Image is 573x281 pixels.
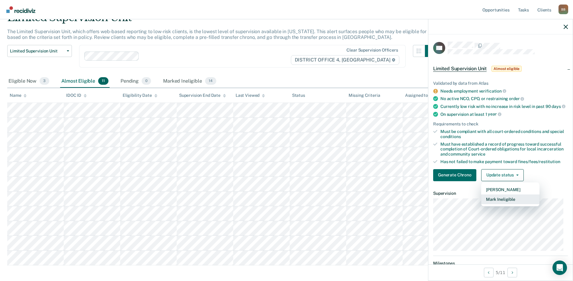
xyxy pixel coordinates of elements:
[440,129,568,139] div: Must be compliant with all court-ordered conditions and special conditions
[405,93,433,98] div: Assigned to
[7,29,437,40] p: The Limited Supervision Unit, which offers web-based reporting to low-risk clients, is the lowest...
[433,81,568,86] div: Validated by data from Atlas
[346,48,398,53] div: Clear supervision officers
[123,93,157,98] div: Eligibility Date
[428,59,573,78] div: Limited Supervision UnitAlmost eligible
[98,77,108,85] span: 11
[440,96,568,101] div: No active NCO, CPO, or restraining
[433,169,479,181] a: Navigate to form link
[481,169,524,181] button: Update status
[428,264,573,280] div: 5 / 11
[552,260,567,275] div: Open Intercom Messenger
[205,77,216,85] span: 14
[491,66,522,72] span: Almost eligible
[433,122,568,127] div: Requirements to check
[6,6,35,13] img: Recidiviz
[7,75,50,88] div: Eligible Now
[559,5,568,14] button: Profile dropdown button
[40,77,49,85] span: 3
[433,191,568,196] dt: Supervision
[440,88,568,94] div: Needs employment verification
[552,104,565,109] span: days
[236,93,265,98] div: Last Viewed
[481,185,539,194] button: [PERSON_NAME]
[10,49,64,54] span: Limited Supervision Unit
[433,66,487,72] span: Limited Supervision Unit
[507,268,517,277] button: Next Opportunity
[481,194,539,204] button: Mark Ineligible
[559,5,568,14] div: B B
[10,93,27,98] div: Name
[433,261,568,266] dt: Milestones
[488,112,501,116] span: year
[440,159,568,164] div: Has not failed to make payment toward
[292,93,305,98] div: Status
[179,93,226,98] div: Supervision End Date
[471,152,485,156] span: service
[291,55,399,65] span: DISTRICT OFFICE 4, [GEOGRAPHIC_DATA]
[119,75,152,88] div: Pending
[60,75,110,88] div: Almost Eligible
[509,96,524,101] span: order
[484,268,494,277] button: Previous Opportunity
[142,77,151,85] span: 0
[433,169,476,181] button: Generate Chrono
[518,159,560,164] span: fines/fees/restitution
[440,112,568,117] div: On supervision at least 1
[440,104,568,109] div: Currently low risk with no increase in risk level in past 90
[349,93,380,98] div: Missing Criteria
[162,75,217,88] div: Marked Ineligible
[440,142,568,157] div: Must have established a record of progress toward successful completion of Court-ordered obligati...
[7,11,437,29] div: Limited Supervision Unit
[66,93,87,98] div: IDOC ID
